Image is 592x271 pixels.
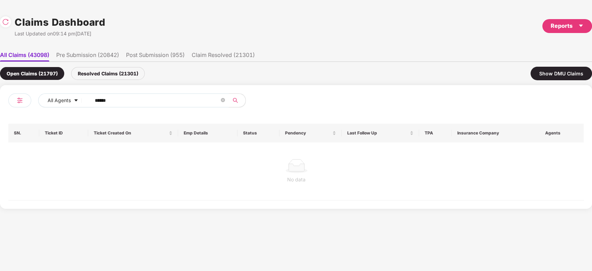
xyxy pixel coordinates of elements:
[2,18,9,25] img: svg+xml;base64,PHN2ZyBpZD0iUmVsb2FkLTMyeDMyIiB4bWxucz0iaHR0cDovL3d3dy53My5vcmcvMjAwMC9zdmciIHdpZH...
[94,130,168,136] span: Ticket Created On
[285,130,331,136] span: Pendency
[221,98,225,102] span: close-circle
[578,23,584,28] span: caret-down
[228,93,246,107] button: search
[280,124,342,142] th: Pendency
[237,124,280,142] th: Status
[74,98,78,104] span: caret-down
[15,30,105,38] div: Last Updated on 09:14 pm[DATE]
[8,124,39,142] th: SN.
[228,98,242,103] span: search
[39,124,88,142] th: Ticket ID
[419,124,452,142] th: TPA
[16,96,24,105] img: svg+xml;base64,PHN2ZyB4bWxucz0iaHR0cDovL3d3dy53My5vcmcvMjAwMC9zdmciIHdpZHRoPSIyNCIgaGVpZ2h0PSIyNC...
[221,97,225,104] span: close-circle
[15,15,105,30] h1: Claims Dashboard
[551,22,584,30] div: Reports
[342,124,419,142] th: Last Follow Up
[71,67,145,80] div: Resolved Claims (21301)
[126,51,185,61] li: Post Submission (955)
[14,176,579,183] div: No data
[88,124,178,142] th: Ticket Created On
[452,124,540,142] th: Insurance Company
[178,124,237,142] th: Emp Details
[347,130,408,136] span: Last Follow Up
[531,67,592,80] div: Show DMU Claims
[56,51,119,61] li: Pre Submission (20842)
[192,51,255,61] li: Claim Resolved (21301)
[540,124,584,142] th: Agents
[48,97,71,104] span: All Agents
[38,93,93,107] button: All Agentscaret-down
